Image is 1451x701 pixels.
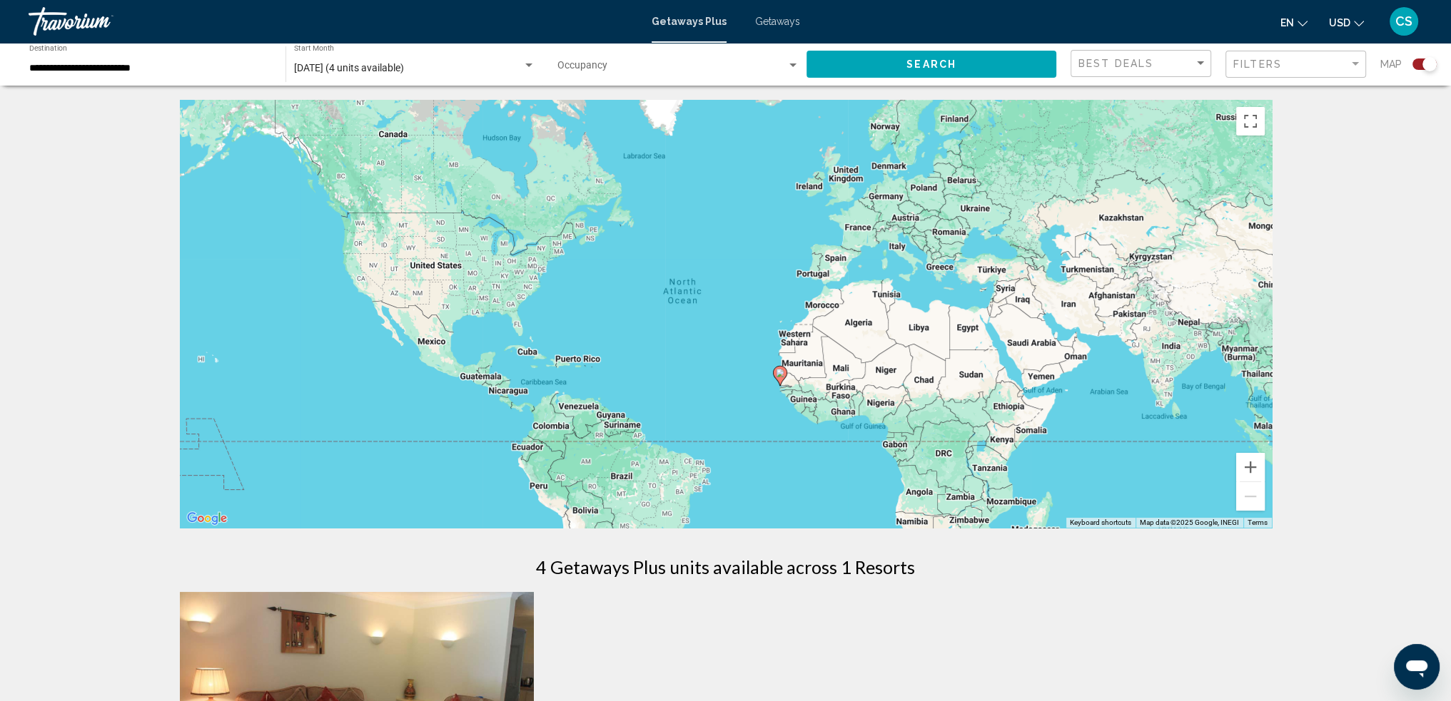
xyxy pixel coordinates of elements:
[1225,50,1366,79] button: Filter
[1078,58,1153,69] span: Best Deals
[1395,14,1412,29] span: CS
[183,509,231,528] a: Open this area in Google Maps (opens a new window)
[1233,58,1282,70] span: Filters
[183,509,231,528] img: Google
[1280,17,1294,29] span: en
[1078,58,1207,70] mat-select: Sort by
[294,62,404,73] span: [DATE] (4 units available)
[906,59,956,71] span: Search
[1380,54,1402,74] span: Map
[1070,518,1131,528] button: Keyboard shortcuts
[29,7,637,36] a: Travorium
[536,556,915,578] h1: 4 Getaways Plus units available across 1 Resorts
[1329,12,1364,33] button: Change currency
[652,16,727,27] a: Getaways Plus
[755,16,800,27] a: Getaways
[1236,453,1265,481] button: Zoom in
[1280,12,1308,33] button: Change language
[1236,107,1265,135] button: Toggle fullscreen view
[1236,482,1265,511] button: Zoom out
[1248,518,1268,526] a: Terms (opens in new tab)
[807,51,1056,77] button: Search
[1385,6,1422,36] button: User Menu
[1329,17,1350,29] span: USD
[1394,644,1440,690] iframe: Button to launch messaging window
[1140,518,1239,526] span: Map data ©2025 Google, INEGI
